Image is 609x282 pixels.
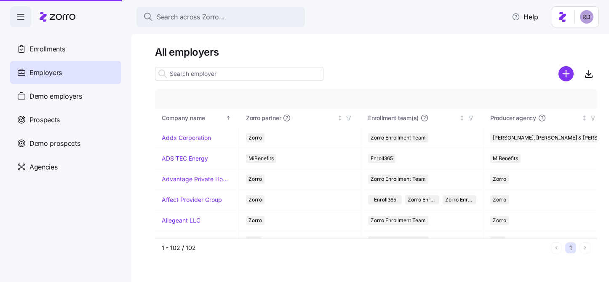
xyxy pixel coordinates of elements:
button: Next page [580,242,590,253]
span: Prospects [29,115,60,125]
th: Producer agencyNot sorted [483,108,606,128]
a: Demo employers [10,84,121,108]
span: Enroll365 [374,195,396,204]
span: Zorro [493,216,506,225]
a: ADS TEC Energy [162,154,208,163]
a: Always On Call Answering Service [162,237,232,245]
a: Enrollments [10,37,121,61]
a: Prospects [10,108,121,132]
span: Zorro [248,133,262,142]
span: Zorro Enrollment Team [408,195,436,204]
div: Company name [162,113,224,123]
span: Demo prospects [29,138,80,149]
div: 1 - 102 / 102 [162,244,548,252]
span: Zorro [248,216,262,225]
span: Zorro [493,195,506,204]
span: Zorro [493,175,506,184]
span: AJG [493,236,503,246]
div: Not sorted [459,115,465,121]
a: Employers [10,61,121,84]
span: Demo employers [29,91,82,102]
button: 1 [565,242,576,253]
span: Zorro [248,175,262,184]
a: Addx Corporation [162,134,211,142]
span: Agencies [29,162,57,172]
button: Help [505,8,545,25]
a: Advantage Private Home Care [162,175,232,183]
img: 6d862e07fa9c5eedf81a4422c42283ac [580,10,593,24]
span: Zorro Enrollment Team [371,175,426,184]
span: MiBenefits [248,154,274,163]
input: Search employer [155,67,323,81]
span: Zorro Enrollment Team [371,236,426,246]
span: Help [512,12,538,22]
th: Company nameSorted ascending [155,108,239,128]
span: Zorro Enrollment Experts [445,195,474,204]
a: Affect Provider Group [162,196,222,204]
span: Enrollments [29,44,65,54]
h1: All employers [155,46,597,59]
span: AJG [248,236,259,246]
span: Producer agency [490,114,536,122]
span: Zorro partner [246,114,281,122]
button: Search across Zorro... [136,7,305,27]
button: Previous page [551,242,562,253]
span: Search across Zorro... [157,12,225,22]
div: Not sorted [337,115,343,121]
span: Employers [29,67,62,78]
span: Zorro [248,195,262,204]
div: Sorted ascending [225,115,231,121]
span: Zorro Enrollment Team [371,216,426,225]
a: Demo prospects [10,132,121,155]
th: Zorro partnerNot sorted [239,108,361,128]
span: Enroll365 [371,154,393,163]
span: MiBenefits [493,154,518,163]
th: Enrollment team(s)Not sorted [361,108,483,128]
a: Agencies [10,155,121,179]
span: Enrollment team(s) [368,114,419,122]
span: Zorro Enrollment Team [371,133,426,142]
div: Not sorted [581,115,587,121]
a: Allegeant LLC [162,216,200,225]
svg: add icon [558,66,574,81]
